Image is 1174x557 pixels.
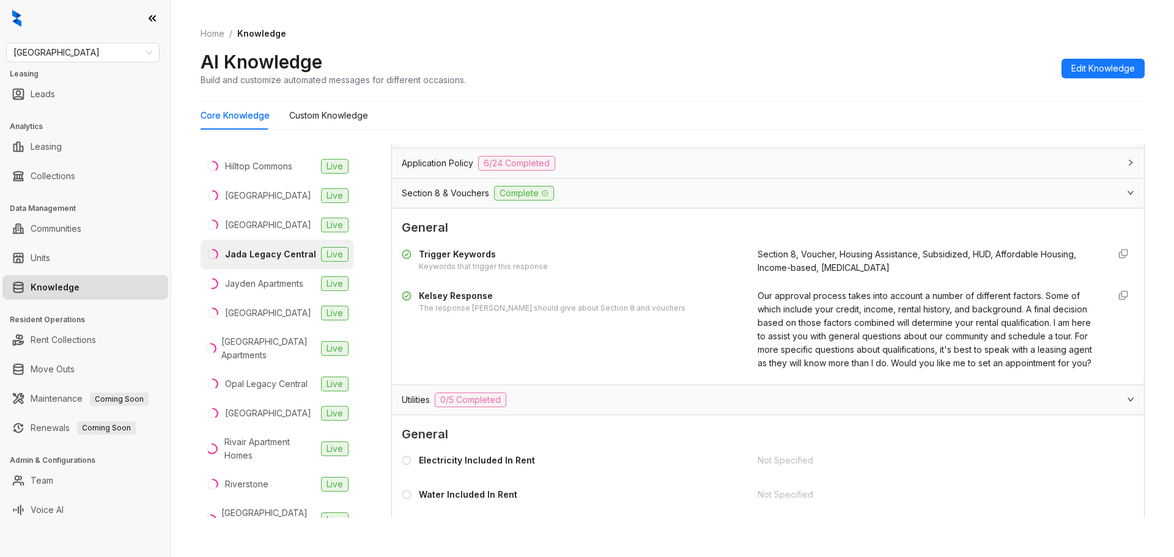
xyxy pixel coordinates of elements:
div: [GEOGRAPHIC_DATA] [225,407,311,420]
li: Renewals [2,416,168,440]
button: Edit Knowledge [1061,59,1145,78]
div: [GEOGRAPHIC_DATA] on Sunset Apartments [221,506,316,533]
div: [GEOGRAPHIC_DATA] [225,306,311,320]
span: Application Policy [402,157,473,170]
span: expanded [1127,189,1134,196]
div: [GEOGRAPHIC_DATA] Apartments [221,335,316,362]
div: Water Included In Rent [419,488,517,501]
span: General [402,218,1134,237]
li: Units [2,246,168,270]
li: Team [2,468,168,493]
li: Collections [2,164,168,188]
span: Coming Soon [90,393,149,406]
li: Knowledge [2,275,168,300]
a: Rent Collections [31,328,96,352]
span: expanded [1127,396,1134,403]
div: Electricity Included In Rent [419,454,535,467]
span: 6/24 Completed [478,156,555,171]
span: Section 8, Voucher, Housing Assistance, Subsidized, HUD, Affordable Housing, Income-based, [MEDIC... [758,249,1076,273]
span: Live [321,377,349,391]
div: Rivair Apartment Homes [224,435,316,462]
div: Hilltop Commons [225,160,292,173]
a: Units [31,246,50,270]
span: Coming Soon [77,421,136,435]
div: Keywords that trigger this response [419,261,548,273]
span: Edit Knowledge [1071,62,1135,75]
li: Maintenance [2,386,168,411]
span: Live [321,247,349,262]
li: Communities [2,216,168,241]
a: Voice AI [31,498,64,522]
div: Application Policy6/24 Completed [392,149,1144,178]
li: Voice AI [2,498,168,522]
span: Live [321,306,349,320]
span: Section 8 & Vouchers [402,186,489,200]
span: Live [321,188,349,203]
span: Fairfield [13,43,152,62]
span: Live [321,341,349,356]
div: The response [PERSON_NAME] should give about Section 8 and vouchers [419,303,685,314]
li: / [229,27,232,40]
span: Live [321,406,349,421]
h3: Resident Operations [10,314,171,325]
span: collapsed [1127,159,1134,166]
a: RenewalsComing Soon [31,416,136,440]
div: Core Knowledge [201,109,270,122]
div: Not Specified [758,488,1099,501]
span: Live [321,512,349,527]
div: Not Specified [758,454,1099,467]
span: Live [321,477,349,492]
div: Utilities0/5 Completed [392,385,1144,415]
a: Leasing [31,135,62,159]
span: Live [321,276,349,291]
span: Utilities [402,393,430,407]
a: Team [31,468,53,493]
span: Complete [494,186,554,201]
h3: Data Management [10,203,171,214]
span: Live [321,159,349,174]
div: Trigger Keywords [419,248,548,261]
div: Section 8 & VouchersComplete [392,179,1144,208]
li: Move Outs [2,357,168,382]
div: Opal Legacy Central [225,377,308,391]
div: Riverstone [225,478,268,491]
h2: AI Knowledge [201,50,322,73]
a: Move Outs [31,357,75,382]
a: Communities [31,216,81,241]
span: Our approval process takes into account a number of different factors. Some of which include your... [758,290,1092,368]
li: Rent Collections [2,328,168,352]
span: Live [321,218,349,232]
a: Home [198,27,227,40]
span: Live [321,441,349,456]
a: Leads [31,82,55,106]
span: 0/5 Completed [435,393,506,407]
div: [GEOGRAPHIC_DATA] [225,189,311,202]
h3: Analytics [10,121,171,132]
a: Collections [31,164,75,188]
div: Jayden Apartments [225,277,303,290]
span: General [402,425,1134,444]
h3: Admin & Configurations [10,455,171,466]
span: Knowledge [237,28,286,39]
div: Build and customize automated messages for different occasions. [201,73,466,86]
div: [GEOGRAPHIC_DATA] [225,218,311,232]
div: Kelsey Response [419,289,685,303]
li: Leasing [2,135,168,159]
li: Leads [2,82,168,106]
img: logo [12,10,21,27]
div: Custom Knowledge [289,109,368,122]
a: Knowledge [31,275,79,300]
div: Jada Legacy Central [225,248,316,261]
h3: Leasing [10,68,171,79]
